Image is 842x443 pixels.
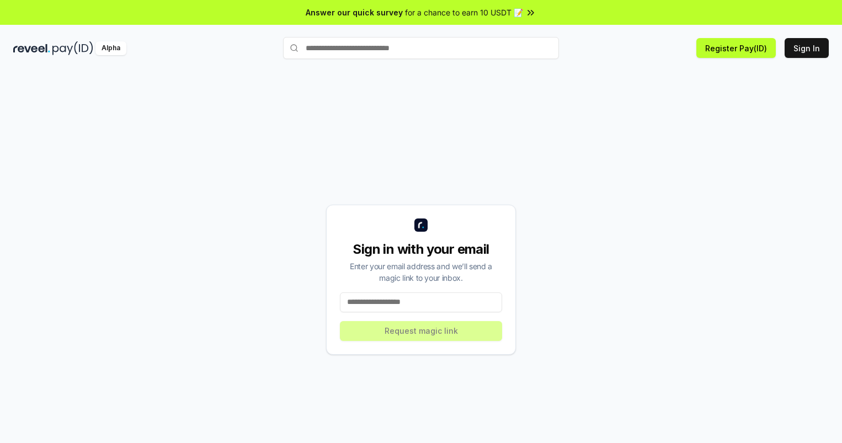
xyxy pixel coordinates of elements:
button: Register Pay(ID) [696,38,776,58]
img: pay_id [52,41,93,55]
div: Sign in with your email [340,241,502,258]
div: Alpha [95,41,126,55]
img: reveel_dark [13,41,50,55]
span: for a chance to earn 10 USDT 📝 [405,7,523,18]
button: Sign In [785,38,829,58]
div: Enter your email address and we’ll send a magic link to your inbox. [340,260,502,284]
span: Answer our quick survey [306,7,403,18]
img: logo_small [414,218,428,232]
